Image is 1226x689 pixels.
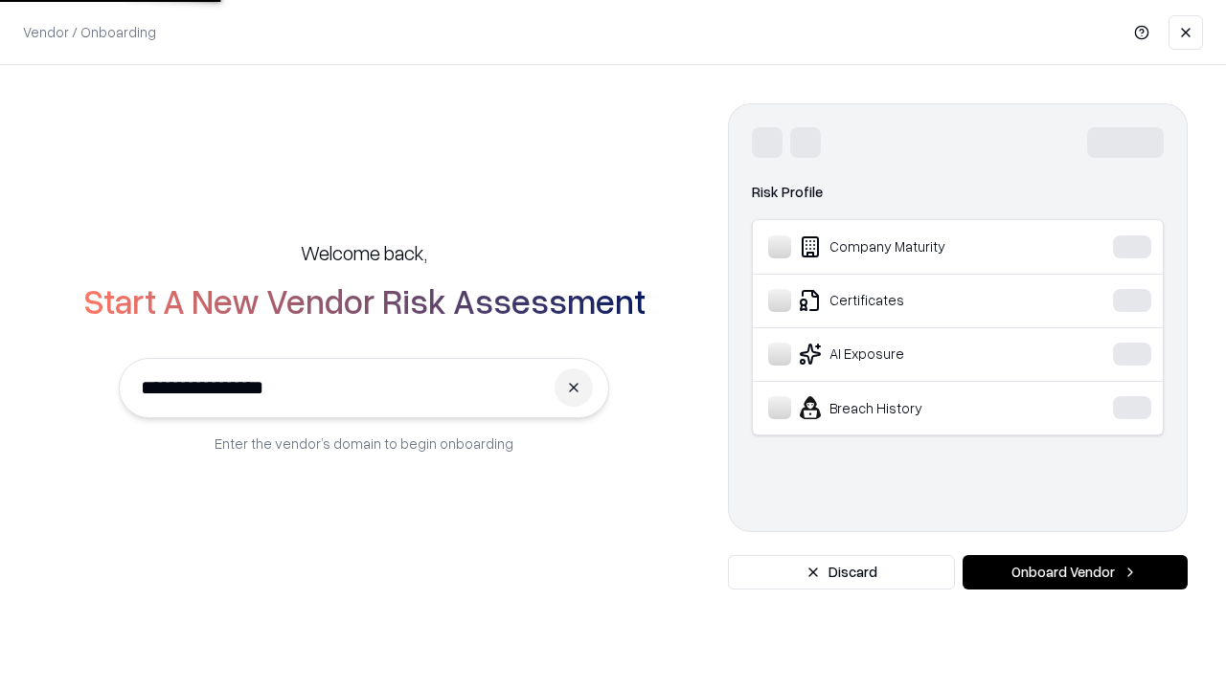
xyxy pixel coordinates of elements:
p: Vendor / Onboarding [23,22,156,42]
h5: Welcome back, [301,239,427,266]
div: Risk Profile [752,181,1164,204]
div: AI Exposure [768,343,1055,366]
p: Enter the vendor’s domain to begin onboarding [215,433,513,454]
div: Certificates [768,289,1055,312]
button: Discard [728,555,955,589]
div: Breach History [768,396,1055,419]
button: Onboard Vendor [963,555,1188,589]
h2: Start A New Vendor Risk Assessment [83,281,646,320]
div: Company Maturity [768,235,1055,258]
